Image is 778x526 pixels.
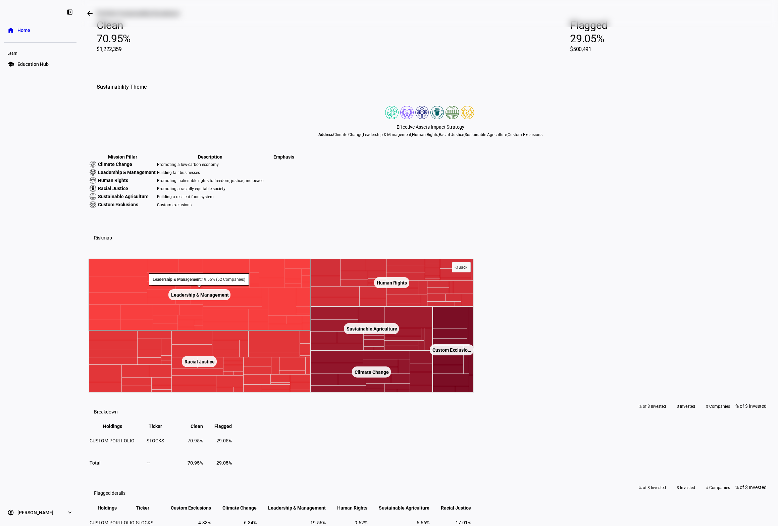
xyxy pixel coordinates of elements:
div: $1,222,359 [97,45,570,53]
span: Climate Change [98,161,132,167]
img: sustainableAgriculture.colored.svg [446,106,459,119]
span: Total [90,460,101,466]
span: Ticker [149,424,172,429]
span: -- [147,460,150,466]
span: 70.95% [188,460,203,466]
text: Racial Justice [185,359,215,364]
img: humanRights.colored.svg [415,106,429,119]
span: Climate Change [212,505,257,511]
eth-mat-symbol: account_circle [7,509,14,516]
span: $ Invested [677,482,695,493]
a: homeHome [4,24,76,37]
h3: Riskmap [94,235,112,240]
span: Leadership & Management [98,169,156,175]
img: climateChange.colored.svg [385,106,399,119]
span: Sustainable Agriculture , [465,132,508,137]
span: Promoting inalienable rights to freedom, justice, and peace [157,178,263,183]
span: 4.33% [198,520,211,525]
mat-icon: arrow_backwards [86,9,94,17]
span: Building a resilient food system [157,194,214,199]
span: 9.62% [355,520,367,525]
th: Emphasis [264,154,303,160]
span: Building fair businesses [157,170,200,175]
span: CUSTOM PORTFOLIO [90,438,135,443]
span: 29.05% [216,460,232,466]
button: # Companies [701,482,735,493]
span: Human Rights [327,505,367,511]
span: Leadership & Management , [363,132,412,137]
div: Learn [4,48,76,57]
text: Climate Change [355,369,389,375]
span: Custom Exclusions [508,132,542,137]
eth-data-table-title: Flagged details [94,490,125,496]
span: Racial Justice , [439,132,465,137]
span: 29.05% [216,438,232,443]
b: Address [318,132,333,137]
span: % of $ Invested [639,401,666,412]
img: corporateEthics.colored.svg [400,106,414,119]
button: $ Invested [671,482,701,493]
span: Human Rights , [412,132,439,137]
img: climateChange.svg [90,161,96,168]
span: Racial Justice [431,505,471,511]
eth-mat-symbol: home [7,27,14,34]
span: Sustainable Agriculture [369,505,429,511]
span: Home [17,27,30,34]
span: 6.66% [417,520,429,525]
span: STOCKS [147,438,164,443]
img: racialJustice.colored.svg [430,106,444,119]
img: sustainableAgriculture.svg [90,193,96,200]
span: Custom exclusions. [157,203,193,207]
img: corporateEthics.svg [90,201,96,208]
span: $ Invested [677,401,695,412]
button: # Companies [701,401,735,412]
span: Promoting a racially equitable society [157,186,225,191]
div: 29.05% [570,32,608,45]
span: Holdings [103,424,132,429]
eth-mat-symbol: expand_more [66,509,73,516]
button: $ Invested [671,401,701,412]
span: Leadership & Management [258,505,326,511]
span: Racial Justice [98,185,128,191]
span: [PERSON_NAME] [17,509,53,516]
span: 19.56% [310,520,326,525]
span: % of $ Invested [735,485,767,490]
th: Description [157,154,264,160]
eth-mat-symbol: left_panel_close [66,9,73,15]
span: Holdings [98,505,127,511]
text: Sustainable Agriculture [347,326,397,332]
span: # Companies [706,482,730,493]
span: 6.34% [244,520,257,525]
span: CUSTOM PORTFOLIO [90,520,135,525]
img: racialJustice.svg [90,185,96,192]
span: # Companies [706,401,730,412]
img: corporateEthics.custom.svg [461,106,474,119]
eth-mat-symbol: school [7,61,14,68]
img: humanRights.svg [90,177,96,184]
button: % of $ Invested [633,482,671,493]
span: 70.95% [188,438,203,443]
span: STOCKS [136,520,153,525]
text: Leadership & Management [171,292,229,298]
span: Promoting a low-carbon economy [157,162,219,167]
text: Human Rights [377,280,407,286]
span: Sustainable Agriculture [98,193,149,200]
span: Education Hub [17,61,49,68]
eth-data-table-title: Breakdown [94,409,118,414]
span: Clean [180,424,203,429]
button: % of $ Invested [633,401,671,412]
span: 17.01% [456,520,471,525]
span: % of $ Invested [735,403,767,409]
span: Custom Exclusions [161,505,211,511]
span: Climate Change , [333,132,363,137]
span: Flagged [204,424,232,429]
span: Human Rights [98,177,128,183]
div: Sustainability Theme [89,75,772,99]
span: Custom Exclusions [98,202,138,208]
img: corporateEthics.svg [90,169,96,176]
span: % of $ Invested [639,482,666,493]
div: 70.95% [97,32,570,45]
div: Effective Assets Impact Strategy [89,124,772,130]
span: Ticker [136,505,159,511]
text: ◁ Back [455,265,468,270]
